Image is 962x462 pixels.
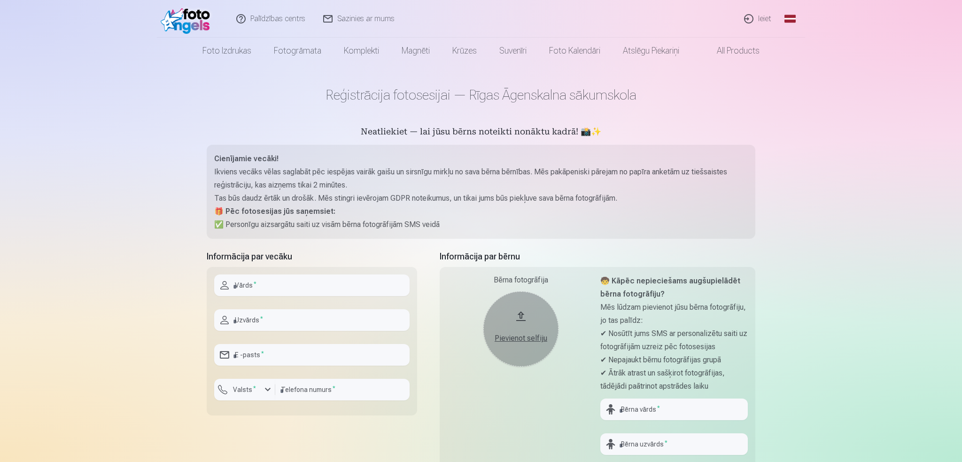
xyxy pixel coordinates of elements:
[214,192,748,205] p: Tas būs daudz ērtāk un drošāk. Mēs stingri ievērojam GDPR noteikumus, un tikai jums būs piekļuve ...
[191,38,263,64] a: Foto izdrukas
[161,4,215,34] img: /fa1
[612,38,690,64] a: Atslēgu piekariņi
[207,126,755,139] h5: Neatliekiet — lai jūsu bērns noteikti nonāktu kadrā! 📸✨
[214,165,748,192] p: Ikviens vecāks vēlas saglabāt pēc iespējas vairāk gaišu un sirsnīgu mirkļu no sava bērna bērnības...
[600,301,748,327] p: Mēs lūdzam pievienot jūsu bērna fotogrāfiju, jo tas palīdz:
[441,38,488,64] a: Krūzes
[483,291,559,367] button: Pievienot selfiju
[538,38,612,64] a: Foto kalendāri
[214,154,279,163] strong: Cienījamie vecāki!
[263,38,333,64] a: Fotogrāmata
[214,207,335,216] strong: 🎁 Pēc fotosesijas jūs saņemsiet:
[440,250,755,263] h5: Informācija par bērnu
[690,38,771,64] a: All products
[214,218,748,231] p: ✅ Personīgu aizsargātu saiti uz visām bērna fotogrāfijām SMS veidā
[214,379,275,400] button: Valsts*
[600,276,740,298] strong: 🧒 Kāpēc nepieciešams augšupielādēt bērna fotogrāfiju?
[600,353,748,367] p: ✔ Nepajaukt bērnu fotogrāfijas grupā
[333,38,390,64] a: Komplekti
[600,327,748,353] p: ✔ Nosūtīt jums SMS ar personalizētu saiti uz fotogrāfijām uzreiz pēc fotosesijas
[390,38,441,64] a: Magnēti
[600,367,748,393] p: ✔ Ātrāk atrast un sašķirot fotogrāfijas, tādējādi paātrinot apstrādes laiku
[229,385,260,394] label: Valsts
[493,333,549,344] div: Pievienot selfiju
[447,274,595,286] div: Bērna fotogrāfija
[488,38,538,64] a: Suvenīri
[207,250,417,263] h5: Informācija par vecāku
[207,86,755,103] h1: Reģistrācija fotosesijai — Rīgas Āgenskalna sākumskola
